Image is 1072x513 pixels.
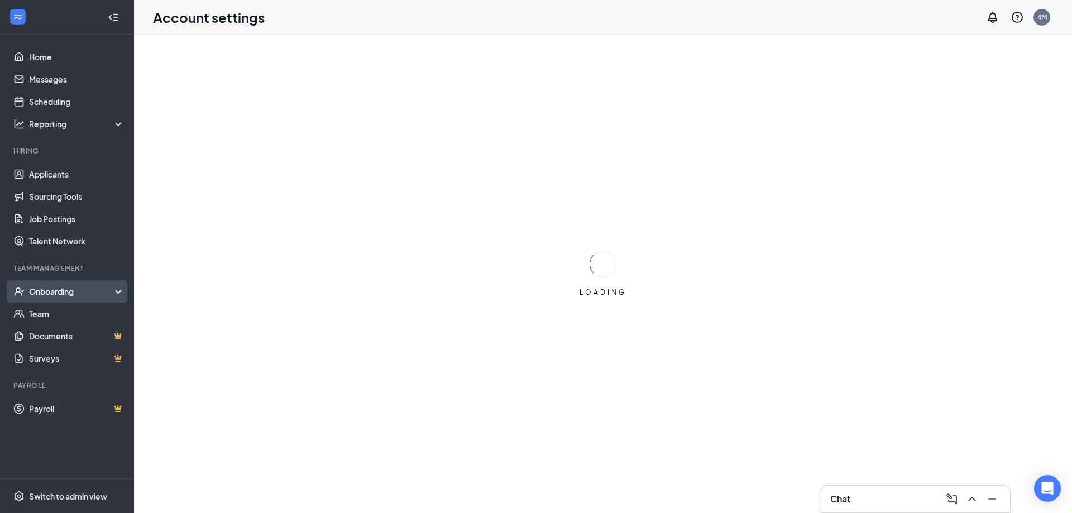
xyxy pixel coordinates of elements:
[13,263,122,273] div: Team Management
[29,46,125,68] a: Home
[29,491,107,502] div: Switch to admin view
[29,68,125,90] a: Messages
[29,230,125,252] a: Talent Network
[1011,11,1024,24] svg: QuestionInfo
[986,11,999,24] svg: Notifications
[575,287,631,297] div: LOADING
[13,286,25,297] svg: UserCheck
[943,490,961,508] button: ComposeMessage
[29,347,125,370] a: SurveysCrown
[29,303,125,325] a: Team
[13,146,122,156] div: Hiring
[13,491,25,502] svg: Settings
[29,286,115,297] div: Onboarding
[1034,475,1061,502] div: Open Intercom Messenger
[12,11,23,22] svg: WorkstreamLogo
[29,397,125,420] a: PayrollCrown
[983,490,1001,508] button: Minimize
[29,163,125,185] a: Applicants
[13,381,122,390] div: Payroll
[830,493,850,505] h3: Chat
[13,118,25,130] svg: Analysis
[1037,12,1047,22] div: 4M
[965,492,979,506] svg: ChevronUp
[29,90,125,113] a: Scheduling
[985,492,999,506] svg: Minimize
[29,325,125,347] a: DocumentsCrown
[29,208,125,230] a: Job Postings
[29,118,125,130] div: Reporting
[945,492,959,506] svg: ComposeMessage
[963,490,981,508] button: ChevronUp
[153,8,265,27] h1: Account settings
[29,185,125,208] a: Sourcing Tools
[108,12,119,23] svg: Collapse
